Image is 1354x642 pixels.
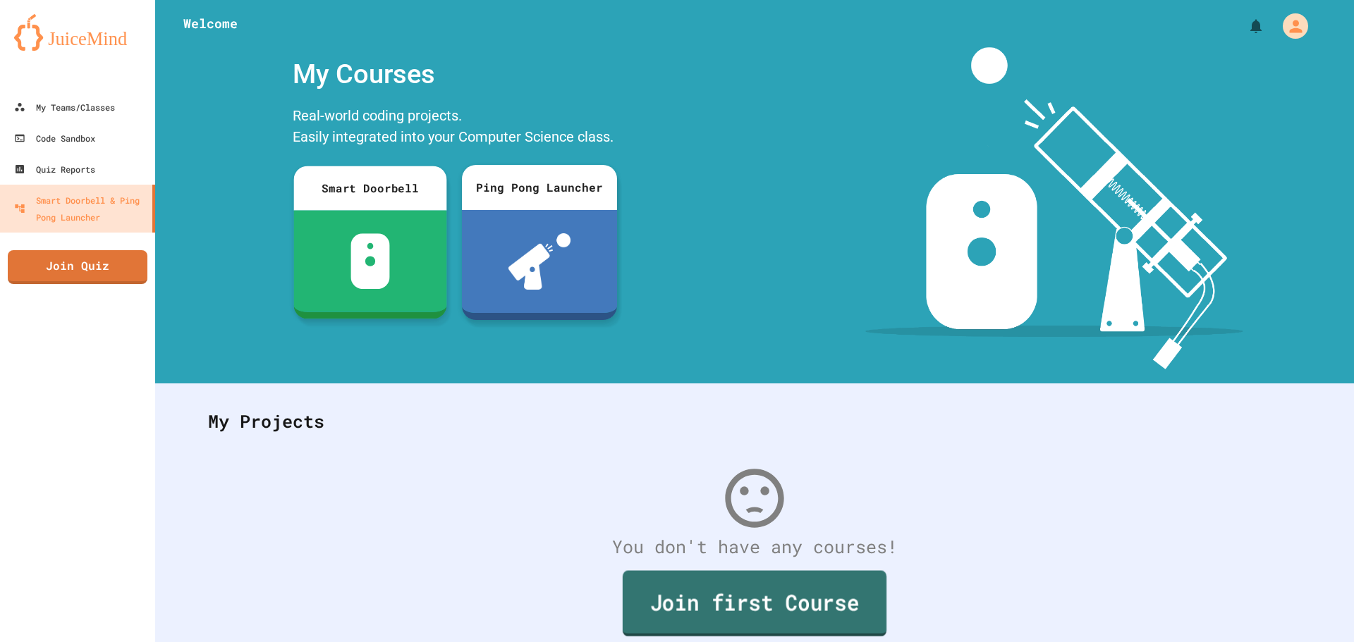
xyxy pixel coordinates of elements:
img: sdb-white.svg [350,233,390,289]
div: My Projects [194,394,1315,449]
div: My Account [1268,10,1312,42]
div: My Courses [286,47,624,101]
div: Smart Doorbell [293,166,446,210]
div: You don't have any courses! [194,533,1315,560]
a: Join Quiz [8,250,147,284]
div: Quiz Reports [14,161,95,178]
img: logo-orange.svg [14,14,141,51]
div: My Notifications [1221,14,1268,38]
div: My Teams/Classes [14,99,115,116]
div: Smart Doorbell & Ping Pong Launcher [14,192,147,226]
img: ppl-with-ball.png [508,233,571,290]
div: Real-world coding projects. Easily integrated into your Computer Science class. [286,101,624,154]
div: Ping Pong Launcher [462,165,617,210]
div: Code Sandbox [14,130,95,147]
img: banner-image-my-projects.png [865,47,1243,369]
a: Join first Course [623,571,886,636]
